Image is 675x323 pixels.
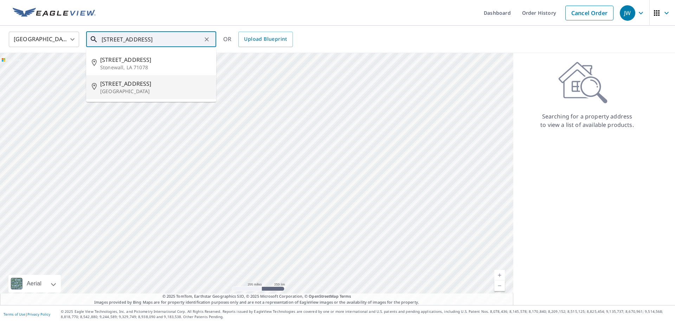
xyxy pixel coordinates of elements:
[9,30,79,49] div: [GEOGRAPHIC_DATA]
[100,64,211,71] p: Stonewall, LA 71078
[4,312,50,316] p: |
[244,35,287,44] span: Upload Blueprint
[4,312,25,317] a: Terms of Use
[565,6,613,20] a: Cancel Order
[309,293,338,299] a: OpenStreetMap
[25,275,44,292] div: Aerial
[27,312,50,317] a: Privacy Policy
[61,309,671,319] p: © 2025 Eagle View Technologies, Inc. and Pictometry International Corp. All Rights Reserved. Repo...
[8,275,61,292] div: Aerial
[162,293,351,299] span: © 2025 TomTom, Earthstar Geographics SIO, © 2025 Microsoft Corporation, ©
[102,30,202,49] input: Search by address or latitude-longitude
[13,8,96,18] img: EV Logo
[202,34,212,44] button: Clear
[100,88,211,95] p: [GEOGRAPHIC_DATA]
[494,280,505,291] a: Current Level 5, Zoom Out
[223,32,293,47] div: OR
[340,293,351,299] a: Terms
[100,56,211,64] span: [STREET_ADDRESS]
[620,5,635,21] div: JW
[238,32,292,47] a: Upload Blueprint
[494,270,505,280] a: Current Level 5, Zoom In
[100,79,211,88] span: [STREET_ADDRESS]
[540,112,634,129] p: Searching for a property address to view a list of available products.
